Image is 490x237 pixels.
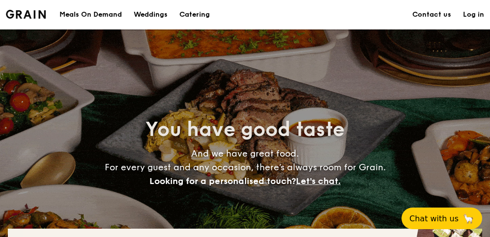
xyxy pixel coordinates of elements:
[402,208,482,229] button: Chat with us🦙
[296,176,341,186] span: Let's chat.
[409,214,459,223] span: Chat with us
[105,148,386,186] span: And we have great food. For every guest and any occasion, there’s always room for Grain.
[6,10,46,19] a: Logotype
[145,118,345,141] span: You have good taste
[462,213,474,224] span: 🦙
[6,10,46,19] img: Grain
[149,176,296,186] span: Looking for a personalised touch?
